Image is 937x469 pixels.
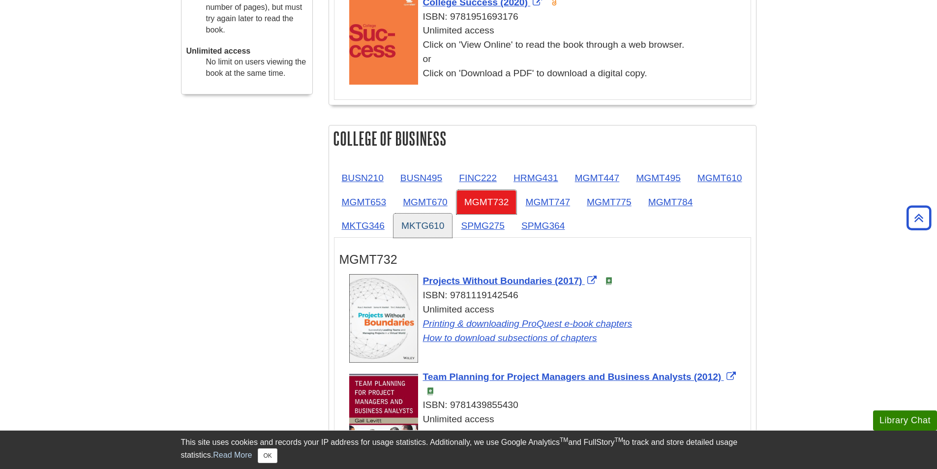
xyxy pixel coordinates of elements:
[506,166,566,190] a: HRMG431
[393,166,450,190] a: BUSN495
[423,428,562,438] a: How to use this ProQuest e-book
[567,166,628,190] a: MGMT447
[560,437,568,443] sup: TM
[903,211,935,224] a: Back to Top
[213,451,252,459] a: Read More
[517,190,578,214] a: MGMT747
[349,274,418,362] img: Cover Art
[349,303,746,345] div: Unlimited access
[181,437,756,463] div: This site uses cookies and records your IP address for usage statistics. Additionally, we use Goo...
[186,46,307,57] dt: Unlimited access
[329,125,756,152] h2: College of Business
[456,190,517,214] a: MGMT732
[258,448,277,463] button: Close
[628,166,689,190] a: MGMT495
[334,214,393,238] a: MKTG346
[349,10,746,24] div: ISBN: 9781951693176
[605,277,613,285] img: e-Book
[349,24,746,80] div: Unlimited access Click on 'View Online' to read the book through a web browser. or Click on 'Down...
[640,190,701,214] a: MGMT784
[334,166,392,190] a: BUSN210
[339,252,746,267] h3: MGMT732
[579,190,639,214] a: MGMT775
[423,372,738,382] a: Link opens in new window
[873,410,937,431] button: Library Chat
[334,190,394,214] a: MGMT653
[615,437,623,443] sup: TM
[206,57,307,79] dd: No limit on users viewing the book at the same time.
[690,166,750,190] a: MGMT610
[349,398,746,412] div: ISBN: 9781439855430
[453,214,513,238] a: SPMG275
[349,412,746,441] div: Unlimited access
[395,190,455,214] a: MGMT670
[423,372,722,382] span: Team Planning for Project Managers and Business Analysts (2012)
[451,166,505,190] a: FINC222
[423,276,599,286] a: Link opens in new window
[423,318,633,329] a: Link opens in new window
[349,288,746,303] div: ISBN: 9781119142546
[423,276,582,286] span: Projects Without Boundaries (2017)
[426,387,434,395] img: e-Book
[393,214,452,238] a: MKTG610
[514,214,573,238] a: SPMG364
[423,333,597,343] a: Link opens in new window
